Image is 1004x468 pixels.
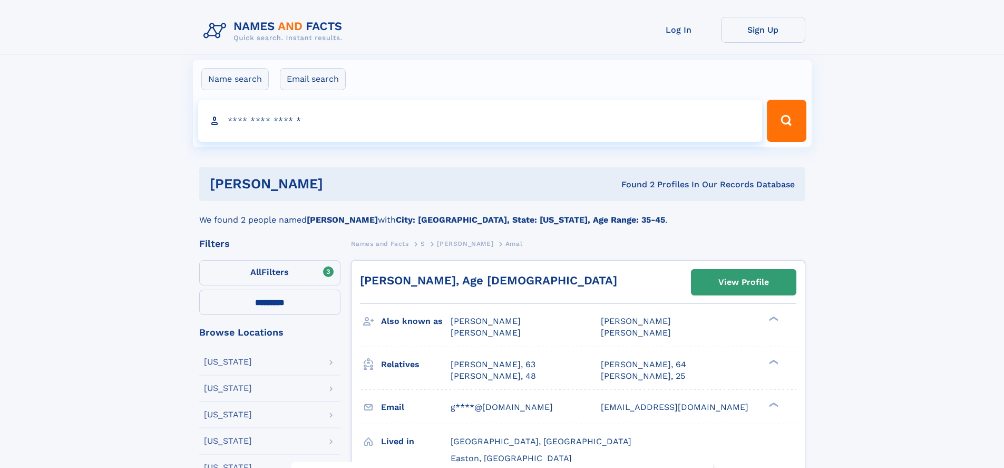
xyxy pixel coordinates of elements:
[451,328,521,338] span: [PERSON_NAME]
[505,240,522,247] span: Amal
[601,402,748,412] span: [EMAIL_ADDRESS][DOMAIN_NAME]
[204,384,252,393] div: [US_STATE]
[351,237,409,250] a: Names and Facts
[307,215,378,225] b: [PERSON_NAME]
[767,100,806,142] button: Search Button
[250,267,261,277] span: All
[280,68,346,90] label: Email search
[718,270,769,294] div: View Profile
[472,179,795,190] div: Found 2 Profiles In Our Records Database
[204,358,252,366] div: [US_STATE]
[199,260,340,285] label: Filters
[381,433,451,451] h3: Lived in
[381,356,451,374] h3: Relatives
[421,240,425,247] span: S
[721,17,805,43] a: Sign Up
[601,316,671,326] span: [PERSON_NAME]
[691,270,796,295] a: View Profile
[198,100,763,142] input: search input
[766,401,779,408] div: ❯
[451,436,631,446] span: [GEOGRAPHIC_DATA], [GEOGRAPHIC_DATA]
[199,328,340,337] div: Browse Locations
[204,437,252,445] div: [US_STATE]
[199,239,340,249] div: Filters
[601,359,686,370] a: [PERSON_NAME], 64
[451,359,535,370] a: [PERSON_NAME], 63
[601,370,685,382] a: [PERSON_NAME], 25
[204,410,252,419] div: [US_STATE]
[210,177,472,190] h1: [PERSON_NAME]
[637,17,721,43] a: Log In
[381,398,451,416] h3: Email
[451,370,536,382] a: [PERSON_NAME], 48
[451,453,572,463] span: Easton, [GEOGRAPHIC_DATA]
[199,17,351,45] img: Logo Names and Facts
[199,201,805,226] div: We found 2 people named with .
[437,237,493,250] a: [PERSON_NAME]
[601,328,671,338] span: [PERSON_NAME]
[451,316,521,326] span: [PERSON_NAME]
[396,215,665,225] b: City: [GEOGRAPHIC_DATA], State: [US_STATE], Age Range: 35-45
[201,68,269,90] label: Name search
[381,312,451,330] h3: Also known as
[766,358,779,365] div: ❯
[437,240,493,247] span: [PERSON_NAME]
[421,237,425,250] a: S
[766,316,779,322] div: ❯
[360,274,617,287] a: [PERSON_NAME], Age [DEMOGRAPHIC_DATA]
